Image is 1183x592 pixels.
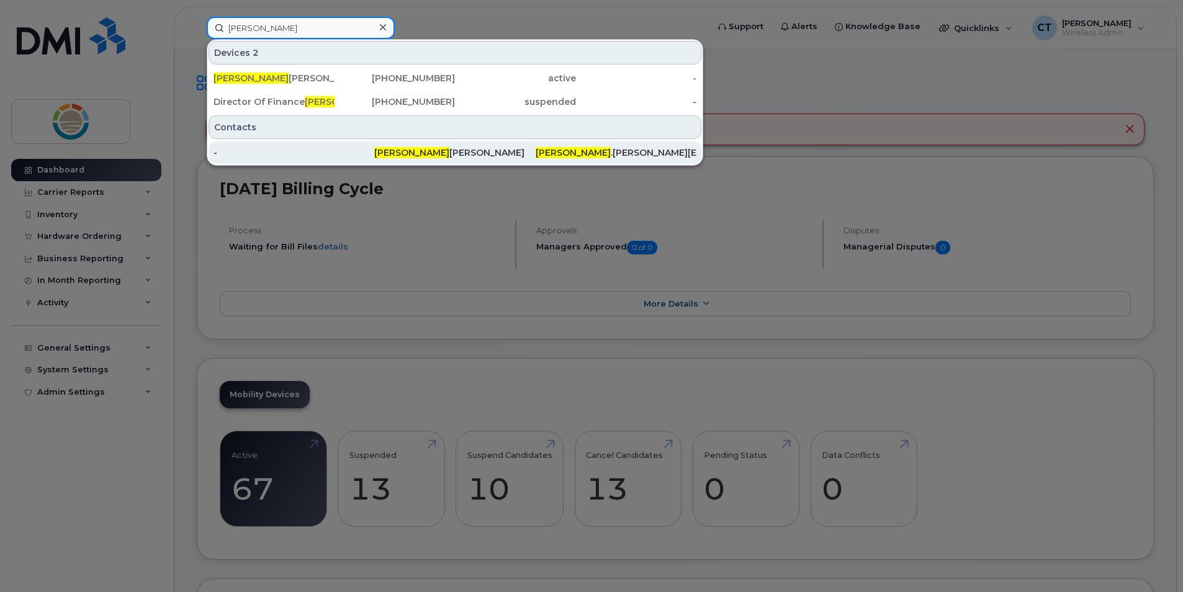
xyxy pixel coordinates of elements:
[209,115,701,139] div: Contacts
[209,141,701,164] a: -[PERSON_NAME][PERSON_NAME][PERSON_NAME].[PERSON_NAME][EMAIL_ADDRESS][DOMAIN_NAME]
[335,72,456,84] div: [PHONE_NUMBER]
[455,72,576,84] div: active
[209,67,701,89] a: [PERSON_NAME][PERSON_NAME][PHONE_NUMBER]active-
[536,146,696,159] div: .[PERSON_NAME][EMAIL_ADDRESS][DOMAIN_NAME]
[455,96,576,108] div: suspended
[305,96,380,107] span: [PERSON_NAME]
[536,147,611,158] span: [PERSON_NAME]
[576,72,697,84] div: -
[374,146,535,159] div: [PERSON_NAME]
[214,73,289,84] span: [PERSON_NAME]
[576,96,697,108] div: -
[335,96,456,108] div: [PHONE_NUMBER]
[209,41,701,65] div: Devices
[214,96,335,108] div: Director Of Finance [PERSON_NAME]
[209,91,701,113] a: Director Of Finance[PERSON_NAME][PERSON_NAME][PHONE_NUMBER]suspended-
[214,146,374,159] div: -
[374,147,449,158] span: [PERSON_NAME]
[214,72,335,84] div: [PERSON_NAME]
[253,47,259,59] span: 2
